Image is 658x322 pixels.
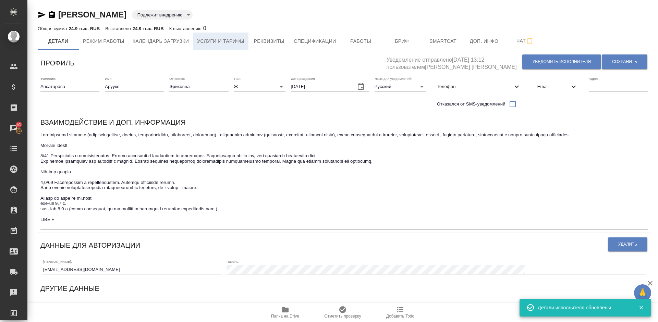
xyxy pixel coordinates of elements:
[105,77,112,80] label: Имя:
[386,37,418,46] span: Бриф
[525,297,539,311] button: Скопировать ссылку
[437,101,505,108] span: Отказался от SMS-уведомлений
[634,284,651,301] button: 🙏
[169,26,203,31] p: К выставлению
[375,82,426,91] div: Русский
[291,77,315,80] label: Дата рождения
[40,132,648,227] textarea: Loremipsumd sitametc (adipiscingelitse, doeius, temporincididu, utlaboreet, doloremag) , aliquaen...
[38,11,46,19] button: Скопировать ссылку для ЯМессенджера
[526,37,534,45] svg: Подписаться
[538,304,628,311] div: Детали исполнителя обновлены
[618,241,637,247] span: Удалить
[427,37,460,46] span: Smartcat
[386,53,522,71] h5: Уведомление отправлено [DATE] 13:12 пользователем [PERSON_NAME] [PERSON_NAME]
[533,59,591,65] span: Уведомить исполнителя
[294,37,336,46] span: Спецификации
[608,237,647,251] button: Удалить
[227,260,239,263] label: Пароль:
[40,58,75,69] h6: Профиль
[40,283,99,294] h6: Другие данные
[256,303,314,322] button: Папка на Drive
[247,302,259,306] label: Статус:
[537,83,570,90] span: Email
[133,26,164,31] p: 24.9 тыс. RUB
[197,37,244,46] span: Услуги и тарифы
[637,286,648,300] span: 🙏
[350,302,400,306] label: Мессенджер (ICQ, Skype и т.п.):
[324,314,361,319] span: Отметить проверку
[132,10,193,20] div: Подлежит внедрению
[43,302,74,306] label: Порядковый номер:
[522,54,601,69] button: Уведомить исполнителя
[12,121,25,128] span: 51
[532,79,583,94] div: Email
[271,314,299,319] span: Папка на Drive
[48,11,56,19] button: Скопировать ссылку
[375,77,412,80] label: Язык для уведомлений:
[43,260,72,263] label: [PERSON_NAME]:
[145,302,152,306] label: Тип:
[2,120,26,137] a: 51
[83,37,124,46] span: Режим работы
[371,303,429,322] button: Добавить Todo
[253,37,285,46] span: Реквизиты
[437,83,513,90] span: Телефон
[169,24,206,33] div: 0
[38,26,69,31] p: Общая сумма
[40,117,186,128] h6: Взаимодействие и доп. информация
[69,26,100,31] p: 24.9 тыс. RUB
[40,240,140,251] h6: Данные для авторизации
[612,59,637,65] span: Сохранить
[468,37,501,46] span: Доп. инфо
[344,37,377,46] span: Работы
[634,305,648,311] button: Закрыть
[234,82,285,91] div: Ж
[42,37,75,46] span: Детали
[133,37,189,46] span: Календарь загрузки
[58,10,126,19] a: [PERSON_NAME]
[234,77,241,80] label: Пол:
[509,37,542,45] span: Чат
[602,54,647,69] button: Сохранить
[314,303,371,322] button: Отметить проверку
[40,77,56,80] label: Фамилия:
[431,79,526,94] div: Телефон
[105,26,133,31] p: Выставлено
[386,314,414,319] span: Добавить Todo
[135,12,184,18] button: Подлежит внедрению
[169,77,185,80] label: Отчество:
[589,77,599,80] label: Адрес:
[452,302,499,306] label: Ссылка на аккаунт SmartCAT:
